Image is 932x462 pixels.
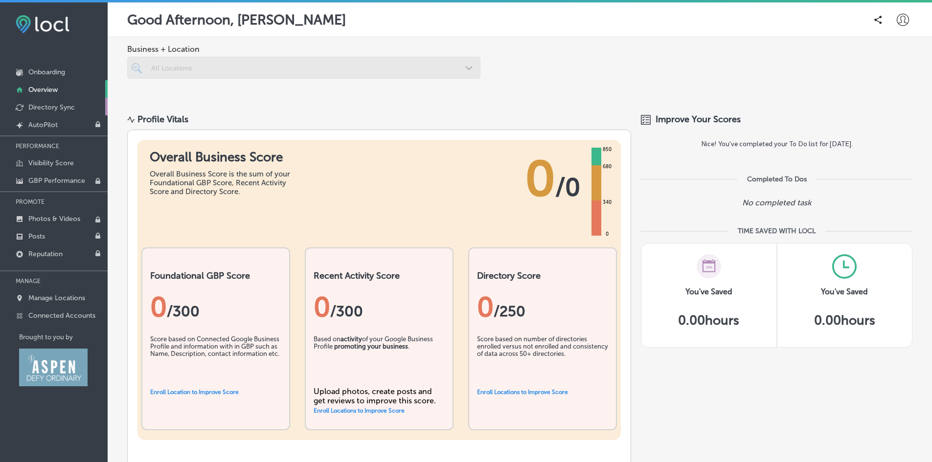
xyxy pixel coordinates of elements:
[656,114,741,125] span: Improve Your Scores
[525,150,555,208] span: 0
[477,270,608,281] h2: Directory Score
[28,103,75,111] p: Directory Sync
[28,159,74,167] p: Visibility Score
[601,198,614,206] div: 340
[28,176,85,185] p: GBP Performance
[314,407,405,414] a: Enroll Locations to Improve Score
[314,335,445,384] div: Based on of your Google Business Profile .
[477,291,608,323] div: 0
[28,250,63,258] p: Reputation
[127,12,346,28] p: Good Afternoon, [PERSON_NAME]
[150,389,239,396] a: Enroll Location to Improve Score
[28,215,80,223] p: Photos & Videos
[28,294,85,302] p: Manage Locations
[641,139,912,149] label: Nice! You've completed your To Do list for [DATE].
[738,227,816,235] div: TIME SAVED WITH LOCL
[685,287,732,296] h3: You've Saved
[742,198,811,207] p: No completed task
[150,170,296,196] div: Overall Business Score is the sum of your Foundational GBP Score, Recent Activity Score and Direc...
[28,311,95,320] p: Connected Accounts
[167,303,200,320] span: / 300
[678,313,739,328] h5: 0.00 hours
[314,291,445,323] div: 0
[150,291,281,323] div: 0
[314,270,445,281] h2: Recent Activity Score
[555,173,580,202] span: / 0
[16,15,69,33] img: fda3e92497d09a02dc62c9cd864e3231.png
[334,343,408,350] b: promoting your business
[477,335,608,384] div: Score based on number of directories enrolled versus not enrolled and consistency of data across ...
[28,232,45,241] p: Posts
[19,349,88,386] img: Aspen
[150,270,281,281] h2: Foundational GBP Score
[601,146,614,154] div: 850
[127,44,480,54] span: Business + Location
[28,68,65,76] p: Onboarding
[814,313,875,328] h5: 0.00 hours
[341,335,362,343] b: activity
[150,335,281,384] div: Score based on Connected Google Business Profile and information with in GBP such as Name, Descri...
[28,121,58,129] p: AutoPilot
[477,389,568,396] a: Enroll Locations to Improve Score
[314,387,445,405] div: Upload photos, create posts and get reviews to improve this score.
[19,333,108,341] p: Brought to you by
[330,303,363,320] span: /300
[494,303,525,320] span: /250
[601,163,614,171] div: 680
[604,230,611,238] div: 0
[821,287,868,296] h3: You've Saved
[137,114,188,125] div: Profile Vitals
[747,175,807,183] div: Completed To Dos
[150,150,296,165] h1: Overall Business Score
[28,86,58,94] p: Overview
